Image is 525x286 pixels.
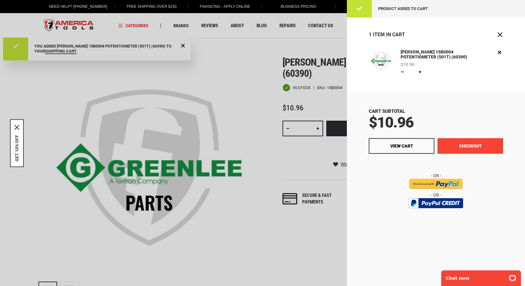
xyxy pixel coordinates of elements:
[378,6,428,11] span: Product added to cart
[369,113,413,131] span: $10.96
[437,266,525,286] iframe: LiveChat chat widget
[497,32,503,38] button: Close
[369,108,405,114] span: Cart Subtotal
[369,49,393,75] a: Greenlee 15B0004 POTENTIOMETER (501T) (60390)
[369,49,393,73] img: Greenlee 15B0004 POTENTIOMETER (501T) (60390)
[437,138,503,154] button: Checkout
[390,143,413,148] span: View Cart
[412,210,459,217] img: btn_bml_text.png
[373,32,405,38] span: Item in Cart
[14,125,19,130] button: Close
[399,49,471,61] a: [PERSON_NAME] 15B0004 POTENTIOMETER (501T) (60390)
[14,135,19,161] button: GET 10% OFF
[14,125,19,130] svg: close icon
[369,32,372,38] span: 1
[401,62,414,67] span: $10.96
[369,138,434,154] a: View Cart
